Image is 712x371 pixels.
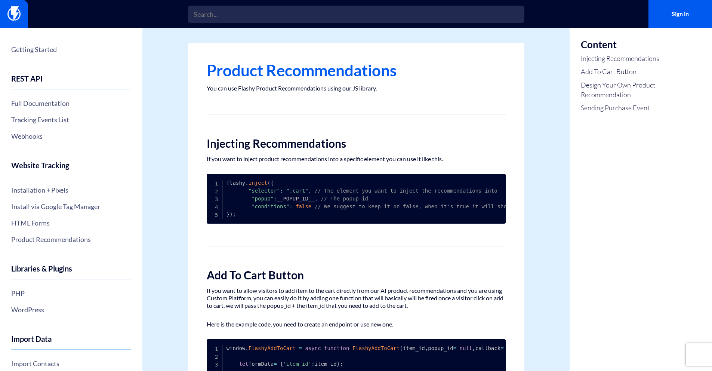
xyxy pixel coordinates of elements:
[337,361,340,367] span: }
[400,345,403,351] span: (
[11,217,131,229] a: HTML Forms
[271,180,274,186] span: {
[207,287,506,309] p: If you want to allow visitors to add item to the cart directly from our AI product recommendation...
[453,345,456,351] span: =
[11,287,131,300] a: PHP
[239,361,248,367] span: let
[289,203,292,209] span: :
[11,184,131,196] a: Installation + Pixels
[311,361,314,367] span: :
[500,345,503,351] span: =
[274,361,277,367] span: =
[581,67,701,77] a: Add To Cart Button
[249,180,268,186] span: inject
[11,233,131,246] a: Product Recommendations
[233,211,236,217] span: ;
[11,335,131,350] h4: Import Data
[11,43,131,56] a: Getting Started
[352,345,400,351] span: FlashyAddToCart
[11,161,131,176] h4: Website Tracking
[11,357,131,370] a: Import Contacts
[403,345,520,351] span: item_id popup_id callback
[252,196,274,202] span: "popup"
[267,180,270,186] span: (
[249,188,280,194] span: "selector"
[207,269,506,281] h2: Add To Cart Button
[11,264,131,279] h4: Libraries & Plugins
[280,361,283,367] span: {
[315,203,677,209] span: // We suggest to keep it on false, when it's true it will show only after the conditions are met ...
[226,211,229,217] span: }
[207,62,506,79] h1: Product Recommendations
[581,54,701,64] a: Injecting Recommendations
[229,211,232,217] span: )
[315,188,497,194] span: // The element you want to inject the recommendations into
[460,345,472,351] span: null
[283,361,311,367] span: 'item_id'
[188,6,524,23] input: Search...
[299,345,302,351] span: =
[11,74,131,89] h4: REST API
[425,345,428,351] span: ,
[11,97,131,110] a: Full Documentation
[245,180,248,186] span: .
[226,180,677,217] code: flashy __POPUP_ID__
[321,196,368,202] span: // The popup id
[305,345,321,351] span: async
[286,188,308,194] span: ".cart"
[308,188,311,194] span: ,
[11,303,131,316] a: WordPress
[340,361,343,367] span: ;
[11,200,131,213] a: Install via Google Tag Manager
[207,321,506,328] p: Here is the example code, you need to create an endpoint or use new one.
[11,113,131,126] a: Tracking Events List
[581,39,701,50] h3: Content
[324,345,349,351] span: function
[249,345,296,351] span: FlashyAddToCart
[252,203,289,209] span: "conditions"
[274,196,277,202] span: :
[207,85,506,92] p: You can use Flashy Product Recommendations using our JS library.
[245,345,248,351] span: .
[207,137,506,150] h2: Injecting Recommendations
[315,196,318,202] span: ,
[581,80,701,99] a: Design Your Own Product Recommendation
[296,203,311,209] span: false
[207,155,506,163] p: If you want to inject product recommendations into a specific element you can use it like this.
[581,103,701,113] a: Sending Purchase Event
[280,188,283,194] span: :
[11,130,131,142] a: Webhooks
